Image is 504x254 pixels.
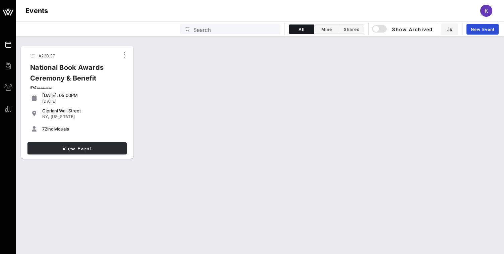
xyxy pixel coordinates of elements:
div: National Book Awards Ceremony & Benefit Dinner [25,62,119,100]
span: NY, [42,114,49,119]
span: All [293,27,310,32]
div: Cipriani Wall Street [42,108,124,113]
div: [DATE], 05:00PM [42,93,124,98]
button: All [289,24,314,34]
span: Show Archived [373,25,433,33]
span: A22DCF [39,53,55,58]
span: New Event [470,27,495,32]
button: Shared [339,24,364,34]
button: Show Archived [373,23,433,35]
div: individuals [42,126,124,132]
span: [US_STATE] [51,114,75,119]
span: 72 [42,126,47,132]
span: Mine [318,27,335,32]
div: K [480,5,492,17]
span: Shared [343,27,360,32]
button: Mine [314,24,339,34]
span: K [485,7,488,14]
div: [DATE] [42,99,124,104]
h1: Events [25,5,48,16]
span: View Event [30,146,124,151]
a: View Event [27,142,127,154]
a: New Event [466,24,499,35]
